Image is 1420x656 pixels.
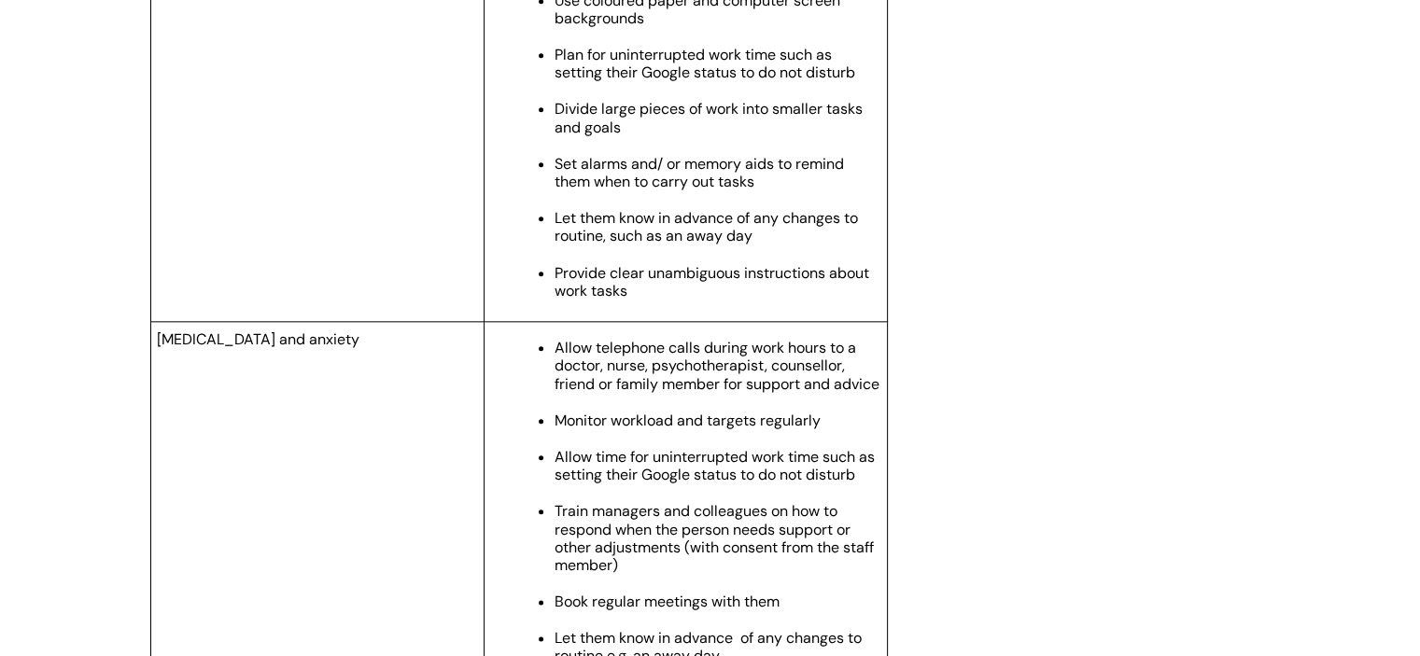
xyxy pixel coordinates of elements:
[157,329,359,349] span: [MEDICAL_DATA] and anxiety
[555,338,879,393] span: Allow telephone calls during work hours to a doctor, nurse, psychotherapist, counsellor, friend o...
[555,501,874,575] span: Train managers and colleagues on how to respond when the person needs support or other adjustment...
[555,411,821,430] span: Monitor workload and targets regularly
[555,99,863,136] span: Divide large pieces of work into smaller tasks and goals
[555,154,844,191] span: Set alarms and/ or memory aids to remind them when to carry out tasks
[555,447,875,484] span: Allow time for uninterrupted work time such as setting their Google status to do not disturb
[555,592,780,611] span: Book regular meetings with them
[555,263,869,300] span: Provide clear unambiguous instructions about work tasks
[555,45,855,82] span: Plan for uninterrupted work time such as setting their Google status to do not disturb
[555,208,858,245] span: Let them know in advance of any changes to routine, such as an away day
